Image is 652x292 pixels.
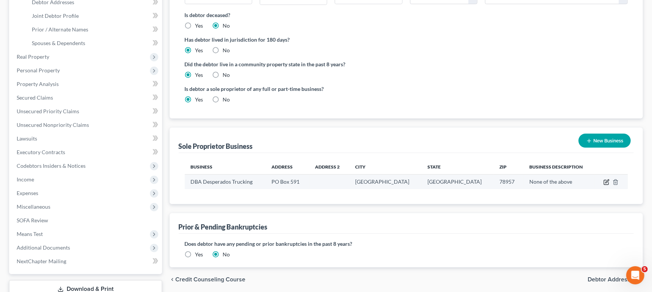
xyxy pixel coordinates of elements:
[179,222,268,231] div: Prior & Pending Bankruptcies
[17,122,89,128] span: Unsecured Nonpriority Claims
[32,40,85,46] span: Spouses & Dependents
[17,81,59,87] span: Property Analysis
[17,67,60,73] span: Personal Property
[17,53,49,60] span: Real Property
[642,266,648,272] span: 5
[17,135,37,142] span: Lawsuits
[11,145,162,159] a: Executory Contracts
[17,258,66,264] span: NextChapter Mailing
[170,276,246,283] button: chevron_left Credit Counseling Course
[494,159,523,174] th: Zip
[588,276,643,283] button: Debtor Addresses chevron_right
[185,240,628,248] label: Does debtor have any pending or prior bankruptcies in the past 8 years?
[185,159,266,174] th: Business
[349,159,421,174] th: City
[32,12,79,19] span: Joint Debtor Profile
[17,108,79,114] span: Unsecured Priority Claims
[195,96,203,103] label: Yes
[223,96,230,103] label: No
[11,118,162,132] a: Unsecured Nonpriority Claims
[11,105,162,118] a: Unsecured Priority Claims
[494,175,523,189] td: 78957
[11,91,162,105] a: Secured Claims
[223,71,230,79] label: No
[223,47,230,54] label: No
[17,149,65,155] span: Executory Contracts
[26,9,162,23] a: Joint Debtor Profile
[195,251,203,258] label: Yes
[185,11,628,19] label: Is debtor deceased?
[195,22,203,30] label: Yes
[11,255,162,268] a: NextChapter Mailing
[17,162,86,169] span: Codebtors Insiders & Notices
[523,175,595,189] td: None of the above
[223,251,230,258] label: No
[11,132,162,145] a: Lawsuits
[176,276,246,283] span: Credit Counseling Course
[26,36,162,50] a: Spouses & Dependents
[17,217,48,223] span: SOFA Review
[185,175,266,189] td: DBA Desperados Trucking
[170,276,176,283] i: chevron_left
[185,85,402,93] label: Is debtor a sole proprietor of any full or part-time business?
[195,71,203,79] label: Yes
[17,94,53,101] span: Secured Claims
[421,175,494,189] td: [GEOGRAPHIC_DATA]
[523,159,595,174] th: Business Description
[185,36,628,44] label: Has debtor lived in jurisdiction for 180 days?
[223,22,230,30] label: No
[185,60,628,68] label: Did the debtor live in a community property state in the past 8 years?
[17,231,43,237] span: Means Test
[17,190,38,196] span: Expenses
[309,159,349,174] th: Address 2
[349,175,421,189] td: [GEOGRAPHIC_DATA]
[17,203,50,210] span: Miscellaneous
[11,77,162,91] a: Property Analysis
[32,26,88,33] span: Prior / Alternate Names
[265,175,309,189] td: PO Box 591
[579,134,631,148] button: New Business
[588,276,637,283] span: Debtor Addresses
[17,176,34,183] span: Income
[265,159,309,174] th: Address
[11,214,162,227] a: SOFA Review
[17,244,70,251] span: Additional Documents
[26,23,162,36] a: Prior / Alternate Names
[195,47,203,54] label: Yes
[179,142,253,151] div: Sole Proprietor Business
[626,266,644,284] iframe: Intercom live chat
[421,159,494,174] th: State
